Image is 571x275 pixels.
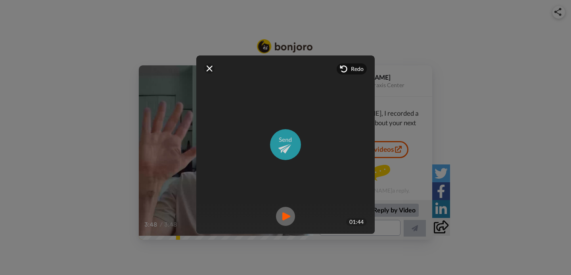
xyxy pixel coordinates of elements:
div: Redo [337,63,367,74]
span: Redo [351,65,364,73]
img: ic_send_video.svg [270,129,301,160]
img: ic_close.svg [206,65,213,72]
img: ic_record_play.svg [276,207,295,226]
div: 01:44 [346,218,367,226]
